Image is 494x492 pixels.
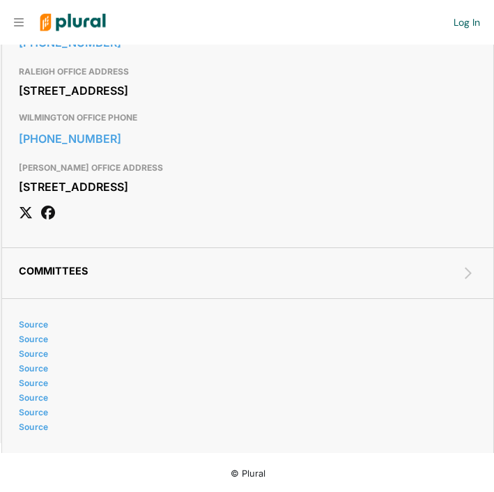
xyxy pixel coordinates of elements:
a: [PHONE_NUMBER] [19,128,477,149]
a: Source [19,319,472,330]
a: Source [19,378,472,388]
a: Source [19,422,472,432]
span: Committees [19,265,88,277]
small: © Plural [231,468,265,479]
div: [STREET_ADDRESS] [19,176,477,197]
a: Log In [454,16,480,29]
a: Source [19,407,472,417]
a: Source [19,334,472,344]
a: Source [19,363,472,374]
h3: [PERSON_NAME] OFFICE ADDRESS [19,160,477,176]
a: Source [19,392,472,403]
h3: RALEIGH OFFICE ADDRESS [19,63,477,80]
div: [STREET_ADDRESS] [19,80,477,101]
h3: WILMINGTON OFFICE PHONE [19,109,477,126]
a: Source [19,348,472,359]
img: Logo for Plural [29,1,116,45]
